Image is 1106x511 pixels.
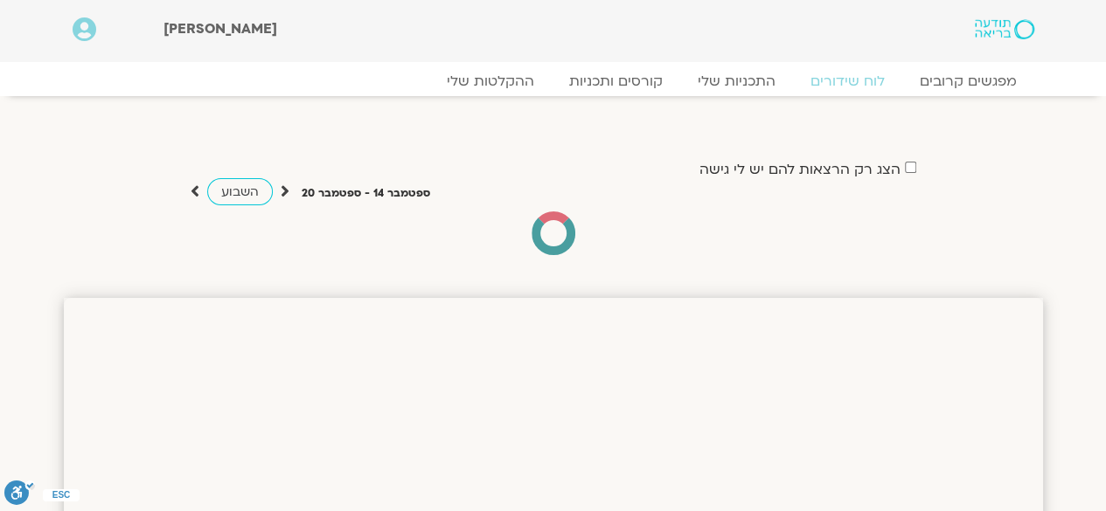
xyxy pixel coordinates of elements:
[699,162,901,177] label: הצג רק הרצאות להם יש לי גישה
[902,73,1034,90] a: מפגשים קרובים
[793,73,902,90] a: לוח שידורים
[207,178,273,205] a: השבוע
[552,73,680,90] a: קורסים ותכניות
[680,73,793,90] a: התכניות שלי
[221,183,259,200] span: השבוע
[429,73,552,90] a: ההקלטות שלי
[73,73,1034,90] nav: Menu
[163,19,277,38] span: [PERSON_NAME]
[302,184,430,203] p: ספטמבר 14 - ספטמבר 20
